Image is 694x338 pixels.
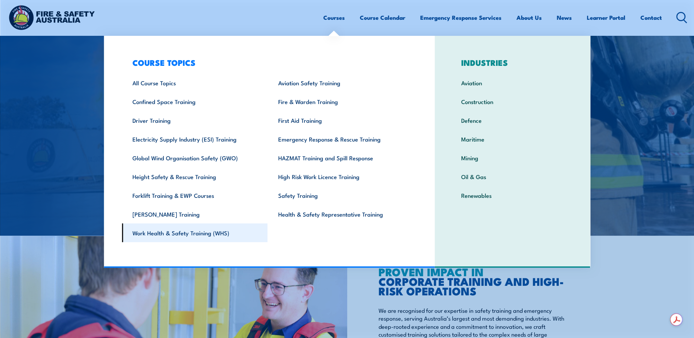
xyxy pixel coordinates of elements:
[122,205,268,223] a: [PERSON_NAME] Training
[451,167,575,186] a: Oil & Gas
[268,205,413,223] a: Health & Safety Representative Training
[122,148,268,167] a: Global Wind Organisation Safety (GWO)
[420,9,501,27] a: Emergency Response Services
[122,58,413,67] h3: COURSE TOPICS
[268,92,413,111] a: Fire & Warden Training
[360,9,405,27] a: Course Calendar
[451,58,575,67] h3: INDUSTRIES
[122,92,268,111] a: Confined Space Training
[122,130,268,148] a: Electricity Supply Industry (ESI) Training
[451,186,575,205] a: Renewables
[451,73,575,92] a: Aviation
[640,9,662,27] a: Contact
[379,263,484,280] span: PROVEN IMPACT IN
[122,167,268,186] a: Height Safety & Rescue Training
[323,9,345,27] a: Courses
[451,92,575,111] a: Construction
[268,111,413,130] a: First Aid Training
[268,186,413,205] a: Safety Training
[122,223,268,242] a: Work Health & Safety Training (WHS)
[451,148,575,167] a: Mining
[451,111,575,130] a: Defence
[122,111,268,130] a: Driver Training
[268,73,413,92] a: Aviation Safety Training
[122,186,268,205] a: Forklift Training & EWP Courses
[587,9,625,27] a: Learner Portal
[516,9,542,27] a: About Us
[451,130,575,148] a: Maritime
[557,9,572,27] a: News
[268,148,413,167] a: HAZMAT Training and Spill Response
[268,130,413,148] a: Emergency Response & Rescue Training
[122,73,268,92] a: All Course Topics
[268,167,413,186] a: High Risk Work Licence Training
[379,267,566,295] h2: CORPORATE TRAINING AND HIGH-RISK OPERATIONS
